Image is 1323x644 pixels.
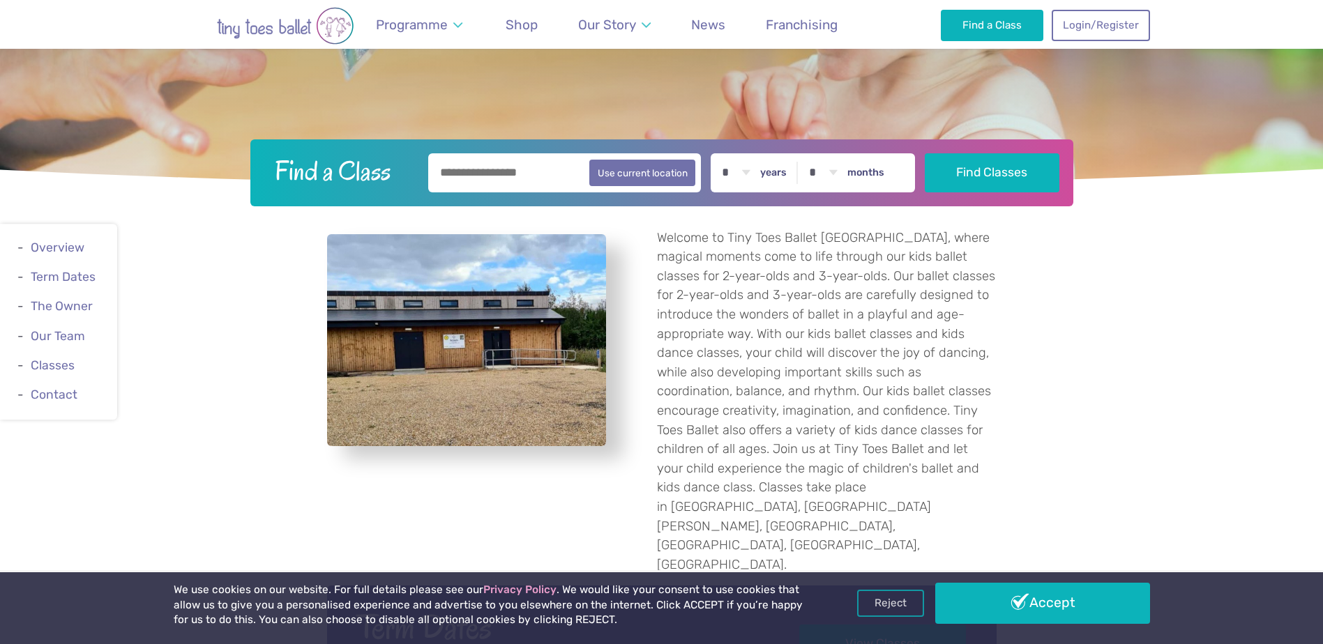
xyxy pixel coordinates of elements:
a: Reject [857,590,924,616]
a: Classes [31,358,75,372]
button: Find Classes [925,153,1059,192]
a: Our Team [31,329,85,343]
a: News [685,8,732,41]
a: Term Dates [31,270,96,284]
a: The Owner [31,300,93,314]
a: Overview [31,240,84,254]
p: We use cookies on our website. For full details please see our . We would like your consent to us... [174,583,808,628]
a: Privacy Policy [483,583,557,596]
span: Our Story [578,17,636,33]
div: Welcome to Tiny Toes Ballet [GEOGRAPHIC_DATA], where magical moments come to life through our kid... [641,229,997,575]
a: View full-size image [327,234,606,446]
h2: Find a Class [264,153,418,188]
button: Use current location [589,160,696,186]
a: Shop [499,8,545,41]
label: months [847,167,884,179]
a: Find a Class [941,10,1043,40]
a: Programme [370,8,469,41]
a: Franchising [759,8,845,41]
span: Shop [506,17,538,33]
label: years [760,167,787,179]
a: Contact [31,388,77,401]
span: News [691,17,725,33]
span: Franchising [766,17,838,33]
span: Programme [376,17,448,33]
a: Login/Register [1052,10,1149,40]
img: tiny toes ballet [174,7,397,45]
a: Our Story [571,8,657,41]
a: Accept [935,583,1150,623]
